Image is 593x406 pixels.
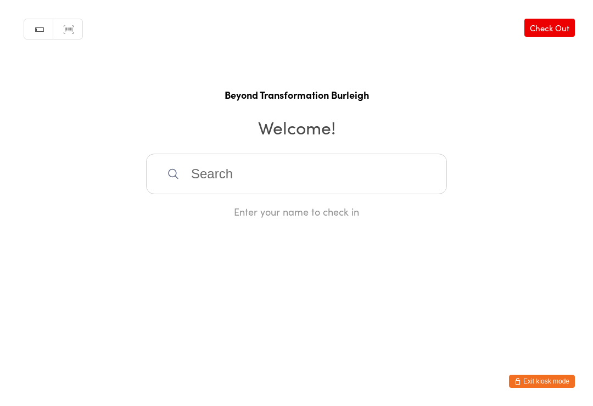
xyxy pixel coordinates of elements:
[146,205,447,218] div: Enter your name to check in
[11,88,582,101] h1: Beyond Transformation Burleigh
[146,154,447,194] input: Search
[11,115,582,139] h2: Welcome!
[524,19,575,37] a: Check Out
[509,375,575,388] button: Exit kiosk mode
